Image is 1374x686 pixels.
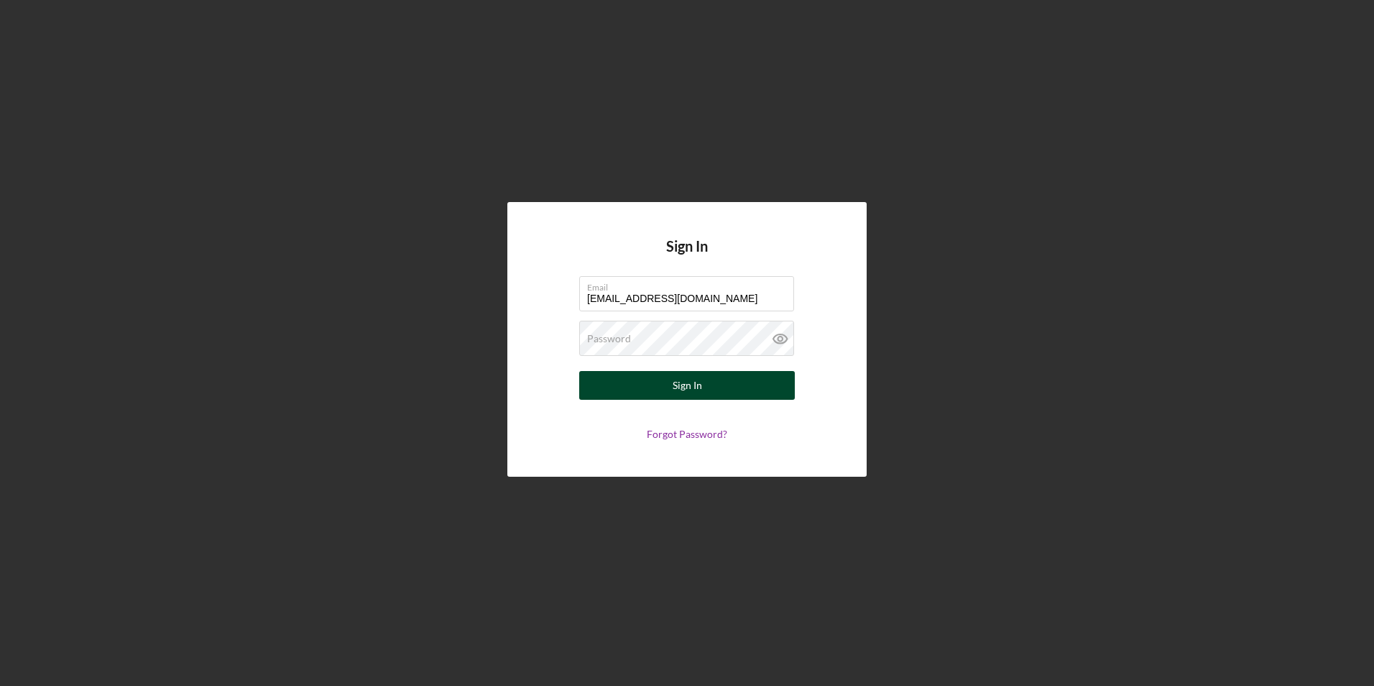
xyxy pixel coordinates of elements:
[647,428,727,440] a: Forgot Password?
[579,371,795,400] button: Sign In
[673,371,702,400] div: Sign In
[587,277,794,293] label: Email
[666,238,708,276] h4: Sign In
[587,333,631,344] label: Password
